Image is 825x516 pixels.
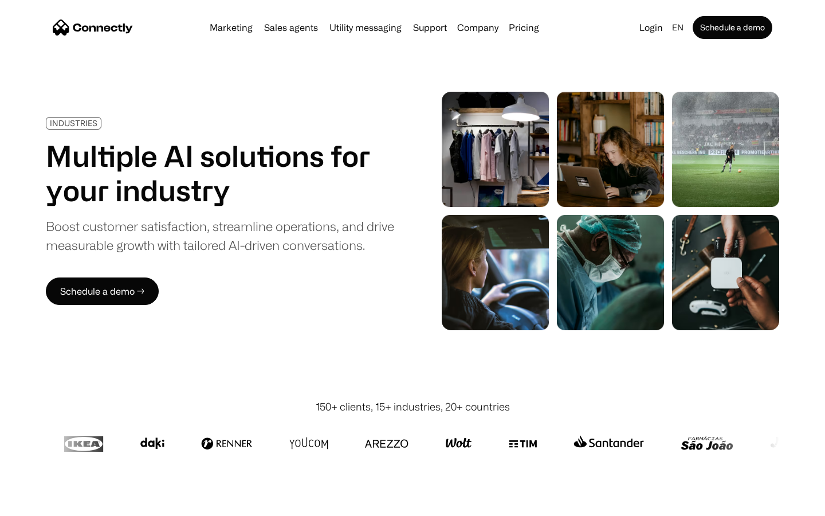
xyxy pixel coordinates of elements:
a: Schedule a demo → [46,277,159,305]
div: Company [457,19,498,36]
ul: Language list [23,496,69,512]
a: Sales agents [260,23,323,32]
a: Login [635,19,667,36]
a: Marketing [205,23,257,32]
a: Support [408,23,451,32]
a: Pricing [504,23,544,32]
div: 150+ clients, 15+ industries, 20+ countries [316,399,510,415]
a: Schedule a demo [693,16,772,39]
div: en [672,19,683,36]
aside: Language selected: English [11,495,69,512]
h1: Multiple AI solutions for your industry [46,139,394,208]
div: INDUSTRIES [50,119,97,127]
div: Boost customer satisfaction, streamline operations, and drive measurable growth with tailored AI-... [46,217,394,255]
a: Utility messaging [325,23,406,32]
